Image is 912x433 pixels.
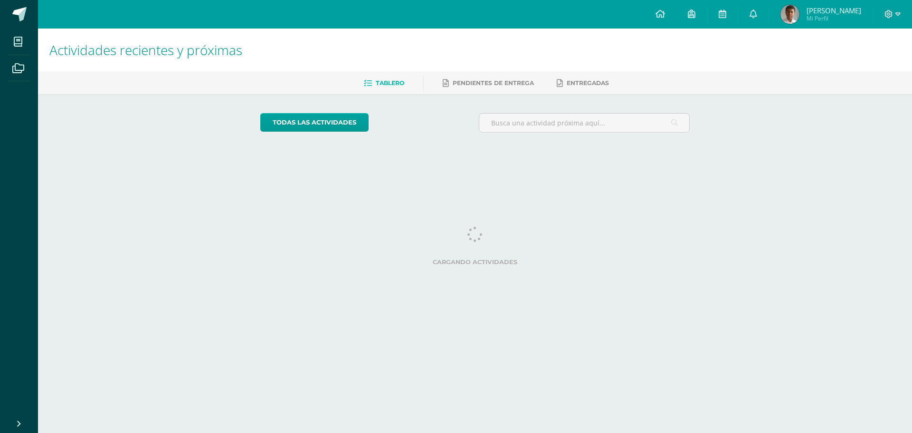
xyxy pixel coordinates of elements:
a: Pendientes de entrega [443,76,534,91]
span: Entregadas [567,79,609,87]
span: Pendientes de entrega [453,79,534,87]
span: Actividades recientes y próximas [49,41,242,59]
label: Cargando actividades [260,259,690,266]
a: todas las Actividades [260,113,369,132]
span: Tablero [376,79,404,87]
input: Busca una actividad próxima aquí... [479,114,690,132]
a: Tablero [364,76,404,91]
span: Mi Perfil [807,14,861,22]
a: Entregadas [557,76,609,91]
span: [PERSON_NAME] [807,6,861,15]
img: ea99d1062f58a46360fad08a1855c1a4.png [780,5,799,24]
